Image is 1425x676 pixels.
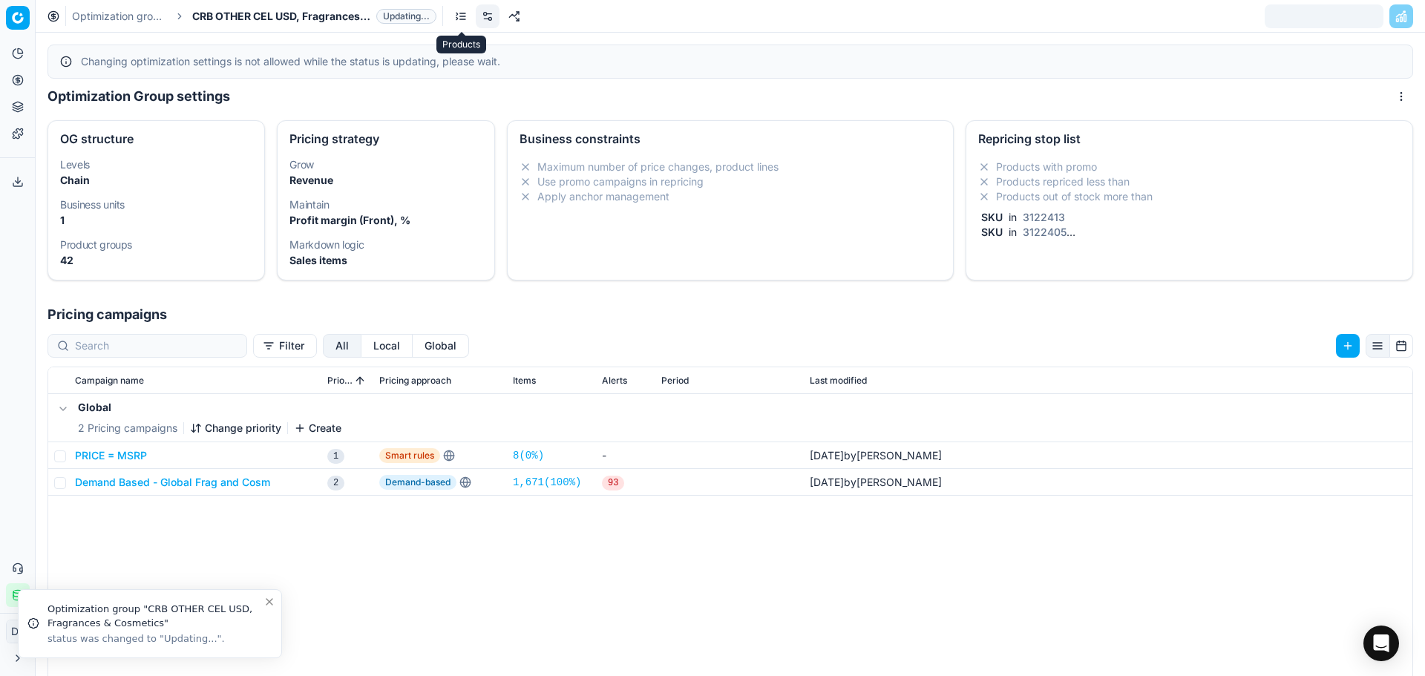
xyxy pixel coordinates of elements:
div: Business constraints [520,133,942,145]
span: in [1006,226,1020,238]
span: Items [513,375,536,387]
span: in [1006,211,1020,223]
li: Products with promo [978,160,1401,174]
a: Optimization groups [72,9,167,24]
strong: 42 [60,254,73,266]
button: Close toast [261,593,278,611]
h1: Optimization Group settings [47,86,230,107]
a: 1,671(100%) [513,475,581,490]
td: - [596,442,655,469]
span: 2 [327,476,344,490]
span: Demand-based [379,475,456,490]
span: Updating... [376,9,436,24]
div: Optimization group "CRB OTHER CEL USD, Fragrances & Cosmetics" [47,602,263,631]
span: 3122405 [1020,226,1069,238]
li: Maximum number of price changes, product lines [520,160,942,174]
h1: Pricing campaigns [36,304,1425,325]
button: Change priority [190,421,281,436]
span: [DATE] [810,476,844,488]
div: Changing optimization settings is not allowed while the status is updating, please wait. [81,54,1401,69]
span: 2 Pricing campaigns [78,421,177,436]
span: Priority [327,375,353,387]
strong: Sales items [289,254,347,266]
div: by [PERSON_NAME] [810,475,942,490]
div: Pricing strategy [289,133,482,145]
h5: Global [78,400,341,415]
strong: Profit margin (Front), % [289,214,410,226]
div: status was changed to "Updating...". [47,632,263,646]
input: Search [75,338,237,353]
dt: Business units [60,200,252,210]
span: [DATE] [810,449,844,462]
span: CRB OTHER CEL USD, Fragrances & CosmeticsUpdating... [192,9,436,24]
div: Open Intercom Messenger [1363,626,1399,661]
span: Last modified [810,375,867,387]
span: 3122413 [1020,211,1068,223]
span: Period [661,375,689,387]
span: 1 [327,449,344,464]
span: CRB OTHER CEL USD, Fragrances & Cosmetics [192,9,370,24]
div: Repricing stop list [978,133,1401,145]
span: Campaign name [75,375,144,387]
span: SKU [978,211,1006,223]
li: Use promo campaigns in repricing [520,174,942,189]
button: global [413,334,469,358]
span: Smart rules [379,448,440,463]
button: Demand Based - Global Frag and Cosm [75,475,270,490]
dt: Markdown logic [289,240,482,250]
nav: breadcrumb [72,9,436,24]
span: DS [7,620,29,643]
span: 93 [602,476,624,490]
button: Filter [253,334,317,358]
strong: Chain [60,174,90,186]
button: Create [294,421,341,436]
div: Products [436,36,486,53]
a: 8(0%) [513,448,544,463]
dt: Product groups [60,240,252,250]
button: DS [6,620,30,643]
strong: Revenue [289,174,333,186]
button: local [361,334,413,358]
span: Pricing approach [379,375,451,387]
div: by [PERSON_NAME] [810,448,942,463]
div: OG structure [60,133,252,145]
strong: 1 [60,214,65,226]
button: Sorted by Priority ascending [353,373,367,388]
button: all [323,334,361,358]
dt: Maintain [289,200,482,210]
dt: Levels [60,160,252,170]
button: PRICE = MSRP [75,448,147,463]
li: Products repriced less than [978,174,1401,189]
li: Apply anchor management [520,189,942,204]
span: SKU [978,226,1006,238]
li: Products out of stock more than [978,189,1401,204]
dt: Grow [289,160,482,170]
span: Alerts [602,375,627,387]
